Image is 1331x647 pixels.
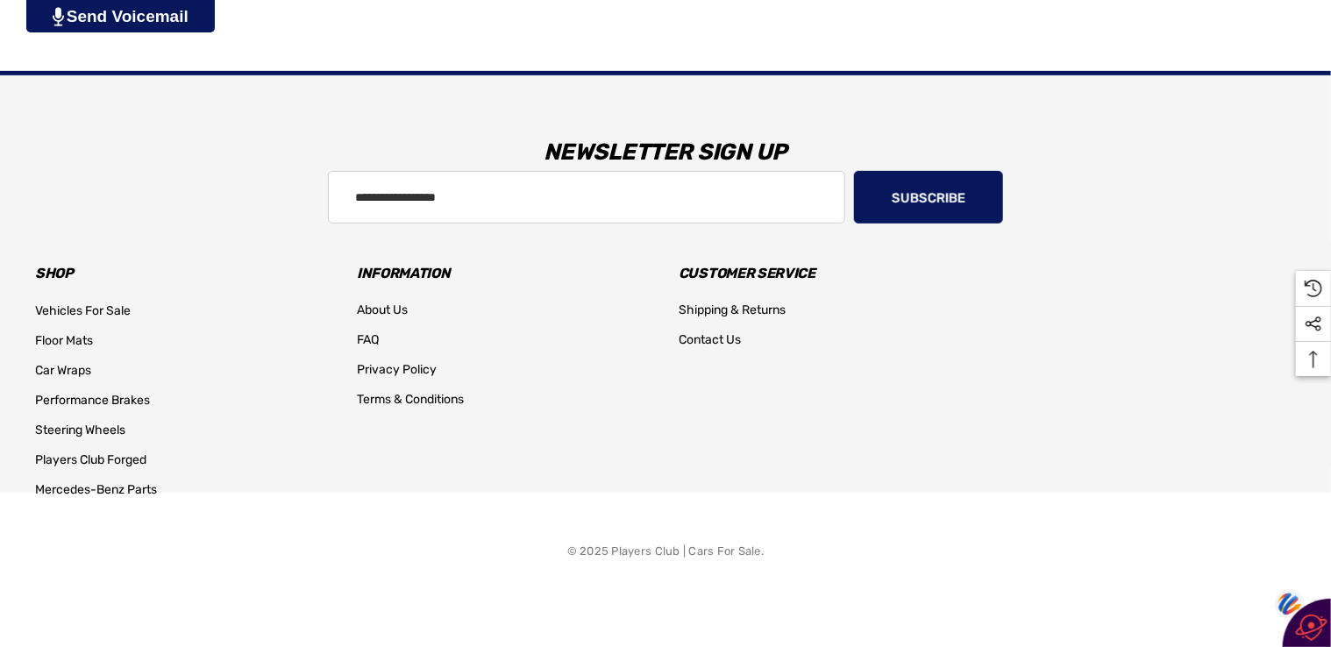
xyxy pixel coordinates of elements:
[35,482,157,497] span: Mercedes-Benz Parts
[357,385,464,415] a: Terms & Conditions
[357,261,652,286] h3: Information
[679,325,741,355] a: Contact Us
[35,356,91,386] a: Car Wraps
[35,393,150,408] span: Performance Brakes
[35,296,131,326] a: Vehicles For Sale
[35,416,125,445] a: Steering Wheels
[1305,280,1322,297] svg: Recently Viewed
[357,302,408,317] span: About Us
[1275,588,1305,621] img: svg+xml;base64,PHN2ZyB3aWR0aD0iNDQiIGhlaWdodD0iNDQiIHZpZXdCb3g9IjAgMCA0NCA0NCIgZmlsbD0ibm9uZSIgeG...
[35,333,93,348] span: Floor Mats
[679,295,786,325] a: Shipping & Returns
[679,332,741,347] span: Contact Us
[357,355,437,385] a: Privacy Policy
[1305,316,1322,333] svg: Social Media
[35,303,131,318] span: Vehicles For Sale
[35,326,93,356] a: Floor Mats
[35,423,125,437] span: Steering Wheels
[357,332,379,347] span: FAQ
[567,540,764,563] p: © 2025 Players Club | Cars For Sale.
[35,452,146,467] span: Players Club Forged
[854,171,1003,224] button: Subscribe
[35,475,157,505] a: Mercedes-Benz Parts
[1296,351,1331,368] svg: Top
[35,261,331,286] h3: Shop
[22,126,1309,179] h3: Newsletter Sign Up
[679,261,974,286] h3: Customer Service
[35,363,91,378] span: Car Wraps
[35,386,150,416] a: Performance Brakes
[679,302,786,317] span: Shipping & Returns
[35,445,146,475] a: Players Club Forged
[357,362,437,377] span: Privacy Policy
[357,325,379,355] a: FAQ
[357,392,464,407] span: Terms & Conditions
[357,295,408,325] a: About Us
[53,7,64,26] img: PjwhLS0gR2VuZXJhdG9yOiBHcmF2aXQuaW8gLS0+PHN2ZyB4bWxucz0iaHR0cDovL3d3dy53My5vcmcvMjAwMC9zdmciIHhtb...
